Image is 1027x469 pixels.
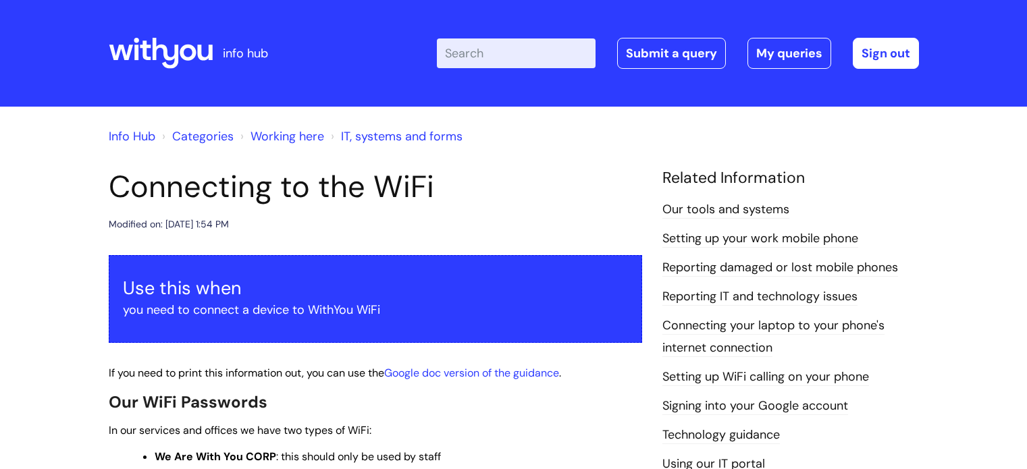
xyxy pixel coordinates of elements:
div: Modified on: [DATE] 1:54 PM [109,216,229,233]
a: Signing into your Google account [662,397,848,415]
h3: Use this when [123,277,628,299]
a: My queries [747,38,831,69]
li: IT, systems and forms [327,126,463,147]
h4: Related Information [662,169,919,188]
a: Sign out [853,38,919,69]
p: info hub [223,43,268,64]
span: In our services and offices we have two types of WiFi: [109,423,371,437]
strong: We Are With You CORP [155,449,276,464]
p: you need to connect a device to WithYou WiFi [123,299,628,321]
a: Connecting your laptop to your phone's internet connection [662,317,885,356]
h1: Connecting to the WiFi [109,169,642,205]
a: Setting up your work mobile phone [662,230,858,248]
li: Working here [237,126,324,147]
div: | - [437,38,919,69]
li: Solution home [159,126,234,147]
input: Search [437,38,596,68]
a: Reporting IT and technology issues [662,288,858,306]
a: Reporting damaged or lost mobile phones [662,259,898,277]
span: If you need to print this information out, you can use the . [109,366,561,380]
a: Google doc version of the guidance [384,366,559,380]
a: Our tools and systems [662,201,789,219]
a: IT, systems and forms [341,128,463,144]
span: Our WiFi Passwords [109,391,267,412]
a: Categories [172,128,234,144]
a: Working here [251,128,324,144]
a: Submit a query [617,38,726,69]
a: Info Hub [109,128,155,144]
a: Technology guidance [662,426,780,444]
span: : this should only be used by staff [155,449,441,464]
a: Setting up WiFi calling on your phone [662,368,869,386]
